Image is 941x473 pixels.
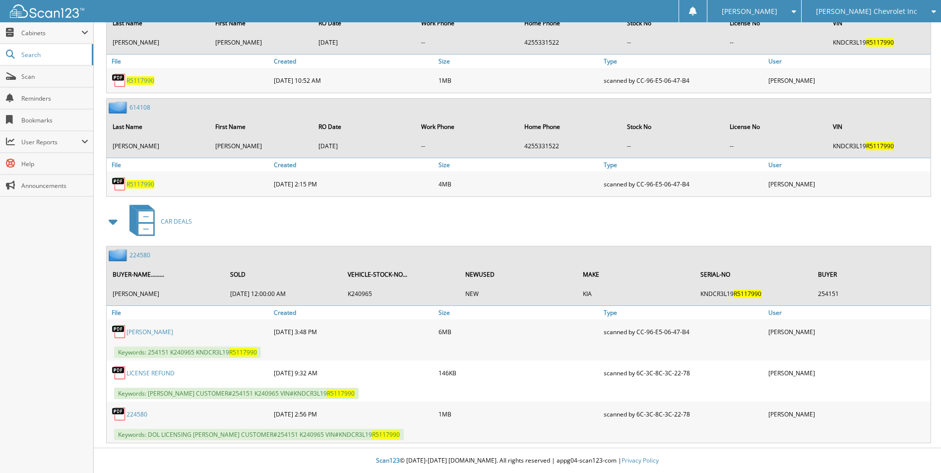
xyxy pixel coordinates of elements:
td: NEW [460,286,577,302]
img: PDF.png [112,177,126,191]
th: License No [725,13,826,33]
span: Keywords: 254151 K240965 KNDCR3L19 [114,347,261,358]
a: User [766,306,931,319]
span: Scan123 [376,456,400,465]
th: First Name [210,117,312,137]
span: R5117990 [372,430,400,439]
span: Scan [21,72,88,81]
a: CAR DEALS [124,202,192,241]
span: Keywords: DOL LICENSING [PERSON_NAME] CUSTOMER#254151 K240965 VIN#KNDCR3L19 [114,429,404,440]
td: [DATE] 12:00:00 AM [225,286,342,302]
a: Size [436,158,601,172]
a: 224580 [126,410,147,418]
th: RO Date [314,13,415,33]
th: VIN [828,117,930,137]
div: [DATE] 9:32 AM [271,363,436,383]
div: 146KB [436,363,601,383]
div: [PERSON_NAME] [766,70,931,90]
th: RO Date [314,117,415,137]
div: 6MB [436,322,601,342]
div: [DATE] 10:52 AM [271,70,436,90]
a: Created [271,306,436,319]
span: R5117990 [126,76,154,85]
td: -- [416,138,518,154]
div: [DATE] 2:56 PM [271,404,436,424]
img: folder2.png [109,101,129,114]
td: [PERSON_NAME] [210,34,312,51]
img: PDF.png [112,407,126,421]
span: Keywords: [PERSON_NAME] CUSTOMER#254151 K240965 VIN#KNDCR3L19 [114,388,359,399]
a: R5117990 [126,180,154,188]
a: File [107,158,271,172]
th: License No [725,117,826,137]
a: Type [601,158,766,172]
a: 224580 [129,251,150,259]
span: R5117990 [866,38,894,47]
div: 1MB [436,70,601,90]
div: [DATE] 3:48 PM [271,322,436,342]
td: -- [725,138,826,154]
span: R5117990 [327,389,355,398]
th: Home Phone [519,117,621,137]
td: -- [622,138,724,154]
div: [PERSON_NAME] [766,322,931,342]
a: User [766,55,931,68]
td: -- [725,34,826,51]
a: Type [601,55,766,68]
td: -- [622,34,724,51]
td: [DATE] [314,138,415,154]
th: BUYER-NAME......... [108,264,224,285]
th: VEHICLE-STOCK-NO... [343,264,459,285]
div: scanned by 6C-3C-8C-3C-22-78 [601,363,766,383]
a: Created [271,55,436,68]
a: Size [436,55,601,68]
td: 4255331522 [519,34,621,51]
th: VIN [828,13,930,33]
a: Size [436,306,601,319]
a: File [107,55,271,68]
a: File [107,306,271,319]
th: First Name [210,13,312,33]
div: [DATE] 2:15 PM [271,174,436,194]
span: Bookmarks [21,116,88,124]
th: Stock No [622,13,724,33]
span: Search [21,51,87,59]
th: Work Phone [416,13,518,33]
th: Work Phone [416,117,518,137]
td: KNDCR3L19 [828,138,930,154]
th: SOLD [225,264,342,285]
th: MAKE [578,264,694,285]
div: scanned by CC-96-E5-06-47-B4 [601,322,766,342]
div: scanned by CC-96-E5-06-47-B4 [601,70,766,90]
td: [DATE] [314,34,415,51]
div: [PERSON_NAME] [766,404,931,424]
a: [PERSON_NAME] [126,328,173,336]
th: Home Phone [519,13,621,33]
a: 614108 [129,103,150,112]
span: R5117990 [866,142,894,150]
div: 4MB [436,174,601,194]
span: Announcements [21,181,88,190]
th: Stock No [622,117,724,137]
td: K240965 [343,286,459,302]
td: 254151 [813,286,930,302]
span: Cabinets [21,29,81,37]
span: R5117990 [734,290,761,298]
th: BUYER [813,264,930,285]
iframe: Chat Widget [891,425,941,473]
img: scan123-logo-white.svg [10,4,84,18]
div: scanned by CC-96-E5-06-47-B4 [601,174,766,194]
th: SERIAL-NO [695,264,812,285]
td: KNDCR3L19 [695,286,812,302]
td: -- [416,34,518,51]
img: folder2.png [109,249,129,261]
a: LICENSE REFUND [126,369,175,377]
img: PDF.png [112,324,126,339]
div: [PERSON_NAME] [766,174,931,194]
span: Reminders [21,94,88,103]
img: PDF.png [112,365,126,380]
a: User [766,158,931,172]
div: 1MB [436,404,601,424]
